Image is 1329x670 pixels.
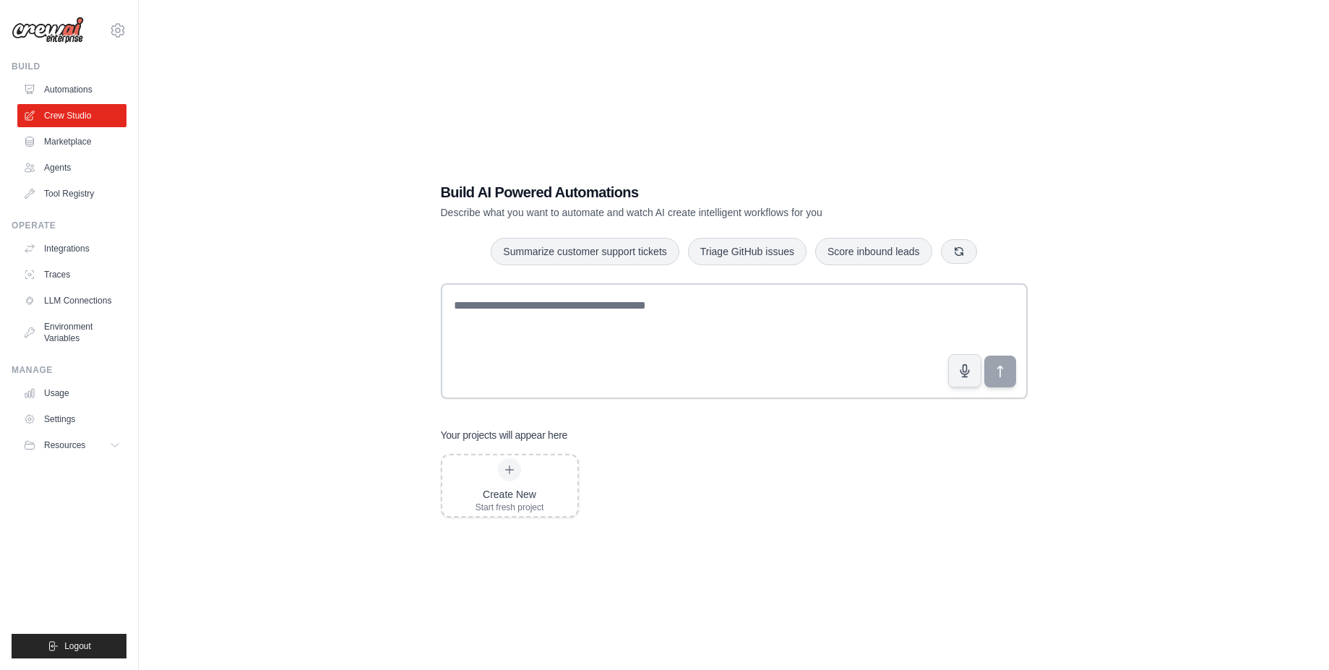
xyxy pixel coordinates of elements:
a: LLM Connections [17,289,126,312]
button: Score inbound leads [815,238,932,265]
p: Describe what you want to automate and watch AI create intelligent workflows for you [441,205,926,220]
a: Usage [17,382,126,405]
a: Tool Registry [17,182,126,205]
a: Crew Studio [17,104,126,127]
div: Manage [12,364,126,376]
div: Create New [476,487,544,502]
h1: Build AI Powered Automations [441,182,926,202]
a: Marketplace [17,130,126,153]
a: Integrations [17,237,126,260]
div: Build [12,61,126,72]
span: Resources [44,439,85,451]
img: Logo [12,17,84,44]
button: Logout [12,634,126,658]
div: Start fresh project [476,502,544,513]
h3: Your projects will appear here [441,428,568,442]
span: Logout [64,640,91,652]
a: Automations [17,78,126,101]
a: Agents [17,156,126,179]
button: Triage GitHub issues [688,238,807,265]
button: Get new suggestions [941,239,977,264]
button: Summarize customer support tickets [491,238,679,265]
a: Environment Variables [17,315,126,350]
a: Settings [17,408,126,431]
button: Resources [17,434,126,457]
div: Operate [12,220,126,231]
button: Click to speak your automation idea [948,354,981,387]
a: Traces [17,263,126,286]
